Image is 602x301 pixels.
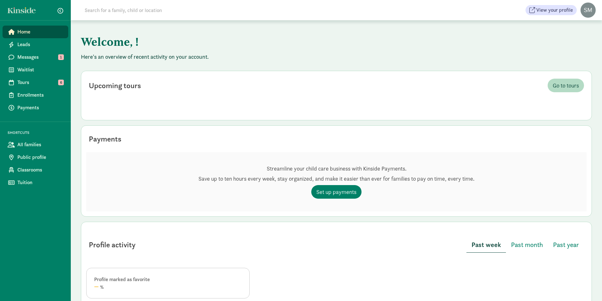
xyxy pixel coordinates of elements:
[17,141,63,148] span: All families
[89,133,121,145] div: Payments
[17,154,63,161] span: Public profile
[548,79,584,92] a: Go to tours
[3,101,68,114] a: Payments
[89,80,141,91] div: Upcoming tours
[548,237,584,252] button: Past year
[466,237,506,253] button: Past week
[536,6,573,14] span: View your profile
[81,53,592,61] p: Here's an overview of recent activity on your account.
[17,28,63,36] span: Home
[3,51,68,63] a: Messages 1
[17,53,63,61] span: Messages
[81,30,394,53] h1: Welcome, !
[3,63,68,76] a: Waitlist
[526,5,577,15] button: View your profile
[3,176,68,189] a: Tuition
[3,138,68,151] a: All families
[17,66,63,74] span: Waitlist
[89,239,136,250] div: Profile activity
[58,54,64,60] span: 1
[316,188,356,196] span: Set up payments
[311,185,362,199] a: Set up payments
[17,91,63,99] span: Enrollments
[81,4,258,16] input: Search for a family, child or location
[3,38,68,51] a: Leads
[198,165,474,172] p: Streamline your child care business with Kinside Payments.
[17,104,63,111] span: Payments
[553,81,579,90] span: Go to tours
[511,240,543,250] span: Past month
[198,175,474,183] p: Save up to ten hours every week, stay organized, and make it easier than ever for families to pay...
[3,76,68,89] a: Tours 6
[3,89,68,101] a: Enrollments
[471,240,501,250] span: Past week
[17,166,63,174] span: Classrooms
[17,179,63,186] span: Tuition
[553,240,579,250] span: Past year
[3,164,68,176] a: Classrooms
[17,41,63,48] span: Leads
[3,26,68,38] a: Home
[94,276,242,283] div: Profile marked as favorite
[3,151,68,164] a: Public profile
[506,237,548,252] button: Past month
[17,79,63,86] span: Tours
[58,80,64,85] span: 6
[94,283,242,291] div: %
